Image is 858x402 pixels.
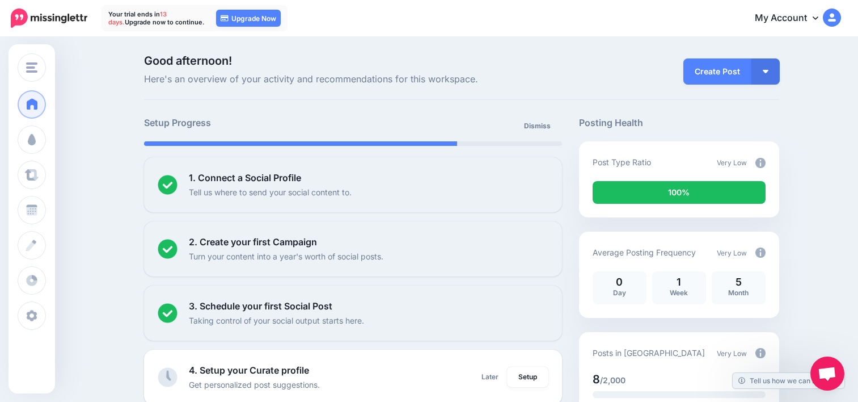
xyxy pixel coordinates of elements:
[593,346,705,359] p: Posts in [GEOGRAPHIC_DATA]
[216,10,281,27] a: Upgrade Now
[189,186,352,199] p: Tell us where to send your social content to.
[189,250,383,263] p: Turn your content into a year's worth of social posts.
[108,10,205,26] p: Your trial ends in Upgrade now to continue.
[613,288,626,297] span: Day
[158,239,177,259] img: checked-circle.png
[670,288,688,297] span: Week
[733,373,844,388] a: Tell us how we can improve
[598,277,641,287] p: 0
[593,372,600,386] span: 8
[189,172,301,183] b: 1. Connect a Social Profile
[593,156,651,169] p: Post Type Ratio
[717,249,747,257] span: Very Low
[475,367,505,387] a: Later
[683,58,751,85] a: Create Post
[108,10,167,26] span: 13 days.
[593,246,696,259] p: Average Posting Frequency
[158,303,177,323] img: checked-circle.png
[158,175,177,195] img: checked-circle.png
[189,365,309,376] b: 4. Setup your Curate profile
[717,158,747,167] span: Very Low
[144,54,232,68] span: Good afternoon!
[144,116,353,130] h5: Setup Progress
[158,367,177,387] img: clock-grey.png
[755,248,766,258] img: info-circle-grey.png
[600,375,625,385] span: /2,000
[755,158,766,168] img: info-circle-grey.png
[743,5,841,32] a: My Account
[144,72,562,87] span: Here's an overview of your activity and recommendations for this workspace.
[717,349,747,358] span: Very Low
[728,288,749,297] span: Month
[189,314,364,327] p: Taking control of your social output starts here.
[755,348,766,358] img: info-circle-grey.png
[717,277,760,287] p: 5
[658,277,700,287] p: 1
[579,116,779,130] h5: Posting Health
[26,62,37,73] img: menu.png
[189,378,320,391] p: Get personalized post suggestions.
[189,300,332,312] b: 3. Schedule your first Social Post
[517,116,557,136] a: Dismiss
[763,70,768,73] img: arrow-down-white.png
[593,181,766,204] div: 100% of your posts in the last 30 days were manually created (i.e. were not from Drip Campaigns o...
[189,236,317,248] b: 2. Create your first Campaign
[507,367,548,387] a: Setup
[810,357,844,391] div: Chat abierto
[11,9,87,28] img: Missinglettr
